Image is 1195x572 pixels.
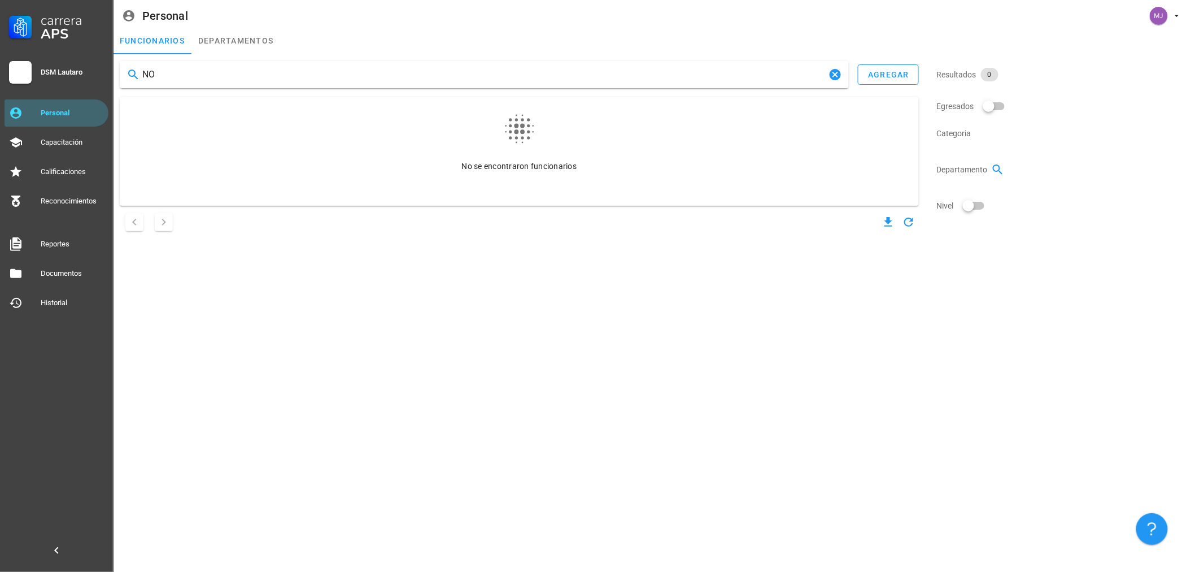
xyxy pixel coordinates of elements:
a: Historial [5,289,108,317]
div: Personal [41,109,104,118]
span: 0 [988,68,992,81]
div: Nivel [937,192,1188,219]
div: Reconocimientos [41,197,104,206]
div: No se encontraron funcionarios [127,147,912,185]
div: Egresados [937,93,1188,120]
div: DSM Lautaro [41,68,104,77]
input: Buscar funcionarios… [142,66,826,84]
a: Documentos [5,260,108,287]
a: Personal [5,99,108,127]
a: Calificaciones [5,158,108,185]
div: Historial [41,298,104,307]
button: agregar [858,64,919,85]
div: avatar [1150,7,1168,25]
div: Carrera [41,14,104,27]
div: Capacitación [41,138,104,147]
div: Resultados [937,61,1188,88]
div: agregar [867,70,909,79]
nav: Navegación de paginación [120,210,178,234]
div: Personal [142,10,188,22]
a: funcionarios [113,27,191,54]
div: APS [41,27,104,41]
div: Departamento [937,156,1188,183]
a: Reconocimientos [5,188,108,215]
a: Reportes [5,231,108,258]
a: departamentos [191,27,280,54]
button: Clear [828,68,842,81]
a: Capacitación [5,129,108,156]
div: Reportes [41,240,104,249]
div: Documentos [41,269,104,278]
div: Categoria [937,120,1188,147]
div: Calificaciones [41,167,104,176]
